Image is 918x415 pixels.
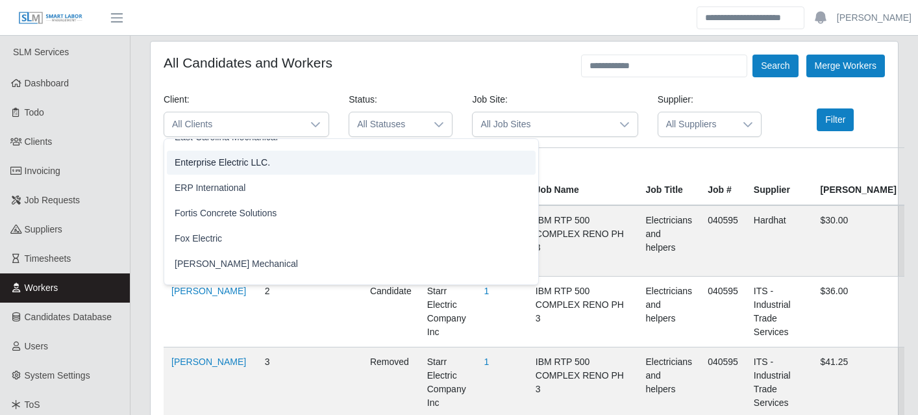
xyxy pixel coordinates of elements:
td: Starr Electric Company Inc [419,277,477,347]
li: Fox Electric [167,227,536,251]
button: Search [752,55,798,77]
td: Electricians and helpers [638,205,701,277]
span: ToS [25,399,40,410]
span: All Statuses [349,112,426,136]
td: 040595 [700,277,746,347]
li: George Wayne Mechanical [167,252,536,276]
span: Todo [25,107,44,118]
span: Clients [25,136,53,147]
button: Filter [817,108,854,131]
span: System Settings [25,370,90,381]
a: 1 [484,357,490,367]
span: Job Requests [25,195,81,205]
a: [PERSON_NAME] [171,286,246,296]
li: Enterprise Electric LLC. [167,151,536,175]
span: ERP International [175,181,245,195]
li: ERP International [167,176,536,200]
span: Users [25,341,49,351]
td: 2 [257,277,304,347]
label: Client: [164,93,190,107]
li: Fortis Concrete Solutions [167,201,536,225]
span: Candidates Database [25,312,112,322]
label: Job Site: [472,93,507,107]
span: Fox Electric [175,232,222,245]
span: Fortis Concrete Solutions [175,207,277,220]
th: Job # [700,148,746,206]
span: All Job Sites [473,112,611,136]
span: Workers [25,283,58,293]
td: 040595 [700,205,746,277]
span: Timesheets [25,253,71,264]
td: Electricians and helpers [638,277,701,347]
span: H&M Company [175,283,236,296]
span: All Clients [164,112,303,136]
span: SLM Services [13,47,69,57]
td: IBM RTP 500 COMPLEX RENO PH 3 [528,205,638,277]
a: [PERSON_NAME] [171,357,246,367]
span: Dashboard [25,78,69,88]
span: Suppliers [25,224,62,234]
img: SLM Logo [18,11,83,25]
th: [PERSON_NAME] [812,148,904,206]
li: H&M Company [167,277,536,301]
span: Invoicing [25,166,60,176]
td: $36.00 [812,277,904,347]
input: Search [697,6,804,29]
th: Job Name [528,148,638,206]
label: Status: [349,93,377,107]
span: [PERSON_NAME] Mechanical [175,257,298,271]
label: Supplier: [658,93,693,107]
td: IBM RTP 500 COMPLEX RENO PH 3 [528,277,638,347]
span: All Suppliers [658,112,735,136]
button: Merge Workers [806,55,885,77]
span: Enterprise Electric LLC. [175,156,270,170]
a: 1 [484,286,490,296]
th: Job Title [638,148,701,206]
td: candidate [362,277,419,347]
h4: All Candidates and Workers [164,55,332,71]
th: Supplier [746,148,813,206]
td: Hardhat [746,205,813,277]
a: [PERSON_NAME] [837,11,912,25]
td: ITS - Industrial Trade Services [746,277,813,347]
td: $30.00 [812,205,904,277]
